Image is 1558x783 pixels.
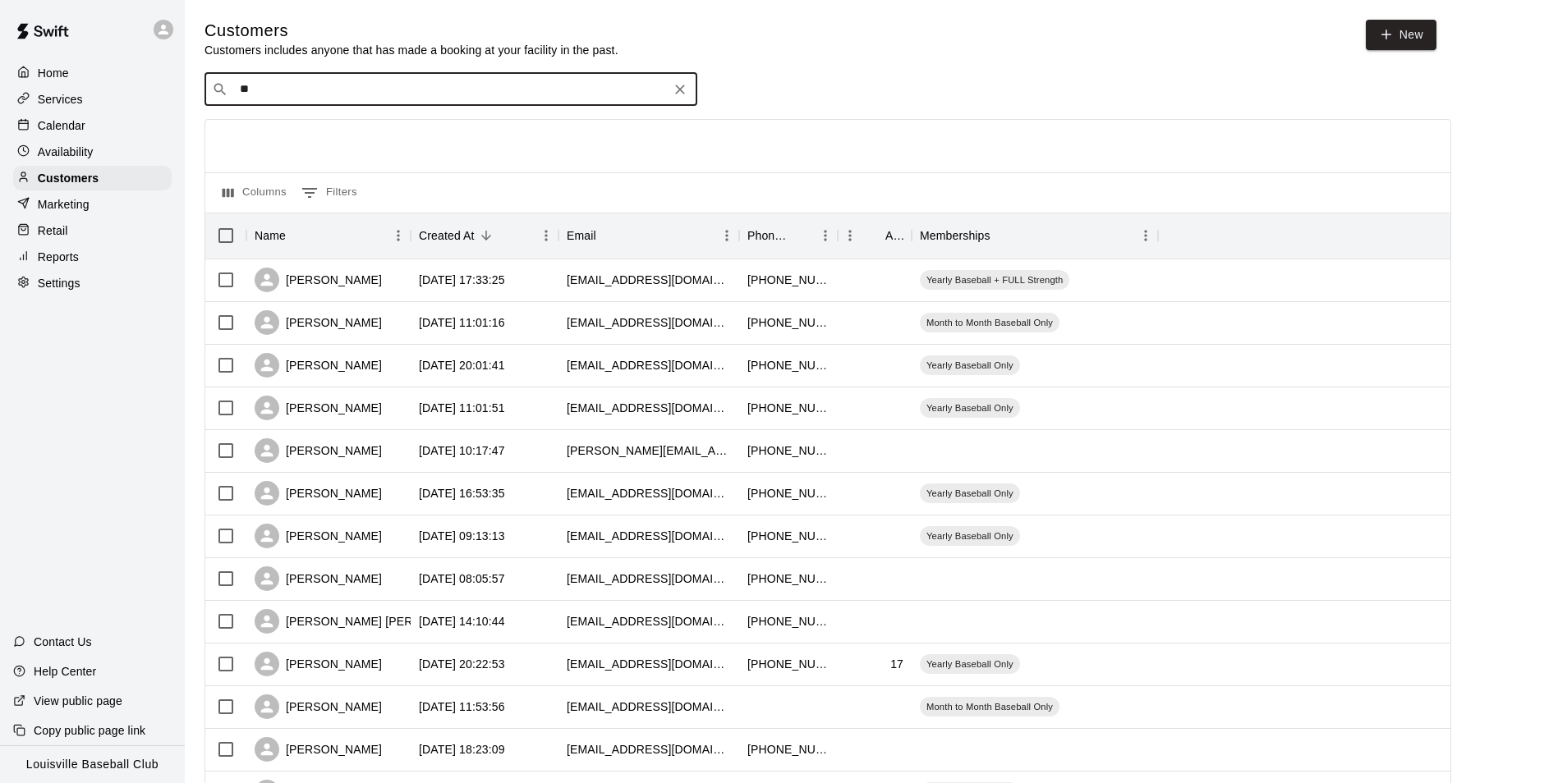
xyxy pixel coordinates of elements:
[419,485,505,501] div: 2025-08-07 16:53:35
[990,224,1013,247] button: Sort
[13,245,172,269] a: Reports
[567,357,731,373] div: tylerharrisoncarter@gmail.com
[386,223,411,248] button: Menu
[26,756,159,773] p: Louisville Baseball Club
[13,218,172,243] a: Retail
[920,359,1020,372] span: Yearly Baseball Only
[13,61,172,85] a: Home
[567,213,596,259] div: Email
[920,700,1059,713] span: Month to Month Baseball Only
[920,273,1069,286] span: Yearly Baseball + FULL Strength
[255,438,382,463] div: [PERSON_NAME]
[747,741,830,758] div: +15028367962
[567,314,731,331] div: erin_waters@hotmail.com
[920,313,1059,332] div: Month to Month Baseball Only
[255,268,382,292] div: [PERSON_NAME]
[255,353,382,378] div: [PERSON_NAME]
[567,656,731,672] div: bryceabrahamson@gmail.com
[567,613,731,630] div: easonwoodrum2599@gmail.com
[34,634,92,650] p: Contact Us
[813,223,838,248] button: Menu
[38,196,90,213] p: Marketing
[790,224,813,247] button: Sort
[255,609,481,634] div: [PERSON_NAME] [PERSON_NAME]
[747,314,830,331] div: +15028363381
[13,271,172,295] a: Settings
[747,272,830,288] div: +13179033902
[1366,20,1436,50] a: New
[255,481,382,506] div: [PERSON_NAME]
[1133,223,1158,248] button: Menu
[205,73,697,106] div: Search customers by name or email
[34,693,122,709] p: View public page
[255,566,382,591] div: [PERSON_NAME]
[567,272,731,288] div: bethrn42@gmail.com
[419,698,505,715] div: 2025-08-04 11:53:56
[419,357,505,373] div: 2025-08-09 20:01:41
[920,697,1059,717] div: Month to Month Baseball Only
[747,570,830,587] div: +15023766341
[13,166,172,190] a: Customers
[747,485,830,501] div: +15024247319
[669,78,692,101] button: Clear
[419,442,505,459] div: 2025-08-09 10:17:47
[920,529,1020,543] span: Yearly Baseball Only
[13,87,172,112] div: Services
[38,275,80,291] p: Settings
[218,180,291,206] button: Select columns
[567,570,731,587] div: kevnmimilewis@gmail.com
[255,737,382,762] div: [PERSON_NAME]
[38,91,83,108] p: Services
[747,357,830,373] div: +15024172614
[205,42,618,58] p: Customers includes anyone that has made a booking at your facility in the past.
[297,180,361,206] button: Show filters
[419,314,505,331] div: 2025-08-11 11:01:16
[419,656,505,672] div: 2025-08-04 20:22:53
[246,213,411,259] div: Name
[747,442,830,459] div: +15024178427
[13,140,172,164] div: Availability
[38,222,68,239] p: Retail
[920,213,990,259] div: Memberships
[205,20,618,42] h5: Customers
[890,656,903,672] div: 17
[558,213,739,259] div: Email
[885,213,903,259] div: Age
[596,224,619,247] button: Sort
[255,524,382,548] div: [PERSON_NAME]
[475,224,498,247] button: Sort
[739,213,838,259] div: Phone Number
[34,722,145,739] p: Copy public page link
[838,223,862,248] button: Menu
[419,213,475,259] div: Created At
[747,613,830,630] div: +15027791065
[747,528,830,544] div: +18127047461
[255,213,286,259] div: Name
[38,170,99,186] p: Customers
[286,224,309,247] button: Sort
[920,657,1020,671] span: Yearly Baseball Only
[13,192,172,217] a: Marketing
[838,213,912,259] div: Age
[920,483,1020,503] div: Yearly Baseball Only
[534,223,558,248] button: Menu
[38,65,69,81] p: Home
[920,355,1020,375] div: Yearly Baseball Only
[747,213,790,259] div: Phone Number
[567,528,731,544] div: noahcain72@gmail.com
[920,487,1020,500] span: Yearly Baseball Only
[715,223,739,248] button: Menu
[747,400,830,416] div: +15025105206
[13,113,172,138] a: Calendar
[920,654,1020,674] div: Yearly Baseball Only
[34,663,96,680] p: Help Center
[419,528,505,544] div: 2025-08-07 09:13:13
[38,144,94,160] p: Availability
[862,224,885,247] button: Sort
